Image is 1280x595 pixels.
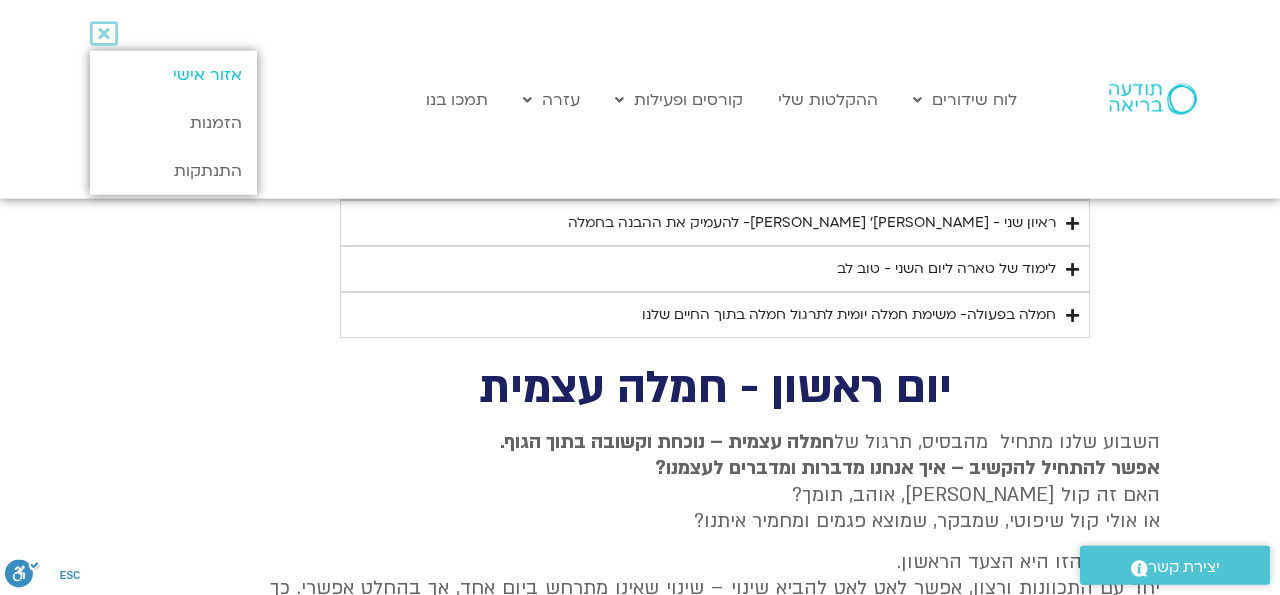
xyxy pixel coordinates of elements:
[90,51,257,99] a: אזור אישי
[270,368,1160,409] h2: יום ראשון - חמלה עצמית
[500,429,1160,481] strong: חמלה עצמית – נוכחת וקשובה בתוך הגוף. אפשר להתחיל להקשיב – איך אנחנו מדברות ומדברים לעצמנו?
[1080,546,1270,585] a: יצירת קשר
[416,81,498,119] a: תמכו בנו
[340,200,1090,246] summary: ראיון שני - [PERSON_NAME]׳ [PERSON_NAME]- להעמיק את ההבנה בחמלה
[513,81,590,119] a: עזרה
[605,81,753,119] a: קורסים ופעילות
[903,81,1027,119] a: לוח שידורים
[1109,84,1197,114] img: תודעה בריאה
[768,81,888,119] a: ההקלטות שלי
[1148,554,1220,581] span: יצירת קשר
[568,211,1056,235] div: ראיון שני - [PERSON_NAME]׳ [PERSON_NAME]- להעמיק את ההבנה בחמלה
[340,246,1090,292] summary: לימוד של טארה ליום השני - טוב לב
[90,147,257,195] a: התנתקות
[642,303,1056,327] div: חמלה בפעולה- משימת חמלה יומית לתרגול חמלה בתוך החיים שלנו
[837,257,1056,281] div: לימוד של טארה ליום השני - טוב לב
[90,99,257,147] a: הזמנות
[270,429,1160,535] p: השבוע שלנו מתחיל מהבסיס, תרגול של האם זה קול [PERSON_NAME], אוהב, תומך? או אולי קול שיפוטי, שמבקר...
[340,292,1090,338] summary: חמלה בפעולה- משימת חמלה יומית לתרגול חמלה בתוך החיים שלנו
